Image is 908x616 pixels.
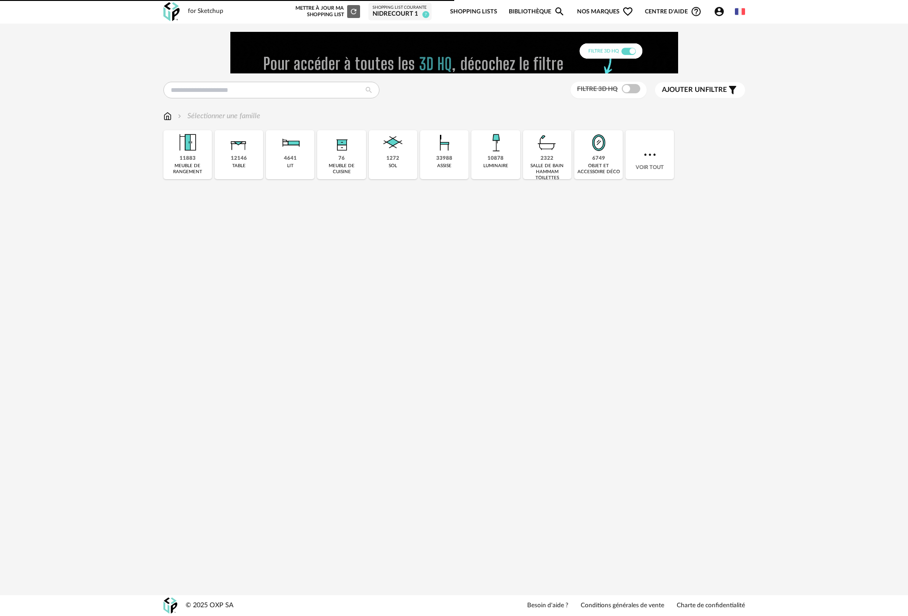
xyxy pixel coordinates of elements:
[163,2,180,21] img: OXP
[231,155,247,162] div: 12146
[163,111,172,121] img: svg+xml;base64,PHN2ZyB3aWR0aD0iMTYiIGhlaWdodD0iMTciIHZpZXdCb3g9IjAgMCAxNiAxNyIgZmlsbD0ibm9uZSIgeG...
[287,163,294,169] div: lit
[163,598,177,614] img: OXP
[432,130,457,155] img: Assise.png
[541,155,553,162] div: 2322
[329,130,354,155] img: Rangement.png
[349,9,358,14] span: Refresh icon
[186,601,234,610] div: © 2025 OXP SA
[509,1,565,23] a: BibliothèqueMagnify icon
[176,111,183,121] img: svg+xml;base64,PHN2ZyB3aWR0aD0iMTYiIGhlaWdodD0iMTYiIHZpZXdCb3g9IjAgMCAxNiAxNiIgZmlsbD0ibm9uZSIgeG...
[320,163,363,175] div: meuble de cuisine
[338,155,345,162] div: 76
[483,163,508,169] div: luminaire
[284,155,297,162] div: 4641
[577,163,620,175] div: objet et accessoire déco
[625,130,674,179] div: Voir tout
[373,10,427,18] div: Nidrecourt 1
[176,111,260,121] div: Sélectionner une famille
[645,6,702,17] span: Centre d'aideHelp Circle Outline icon
[527,602,568,610] a: Besoin d'aide ?
[389,163,397,169] div: sol
[577,86,618,92] span: Filtre 3D HQ
[373,5,427,11] div: Shopping List courante
[662,86,705,93] span: Ajouter un
[727,85,738,96] span: Filter icon
[230,32,678,73] img: FILTRE%20HQ%20NEW_V1%20(4).gif
[188,7,223,16] div: for Sketchup
[180,155,196,162] div: 11883
[166,163,209,175] div: meuble de rangement
[735,6,745,17] img: fr
[662,85,727,95] span: filtre
[380,130,405,155] img: Sol.png
[226,130,251,155] img: Table.png
[373,5,427,18] a: Shopping List courante Nidrecourt 1 7
[450,1,497,23] a: Shopping Lists
[586,130,611,155] img: Miroir.png
[581,602,664,610] a: Conditions générales de vente
[436,155,452,162] div: 33988
[386,155,399,162] div: 1272
[655,82,745,98] button: Ajouter unfiltre Filter icon
[691,6,702,17] span: Help Circle Outline icon
[577,1,633,23] span: Nos marques
[175,130,200,155] img: Meuble%20de%20rangement.png
[487,155,504,162] div: 10878
[554,6,565,17] span: Magnify icon
[437,163,451,169] div: assise
[677,602,745,610] a: Charte de confidentialité
[714,6,729,17] span: Account Circle icon
[526,163,569,181] div: salle de bain hammam toilettes
[714,6,725,17] span: Account Circle icon
[642,146,658,163] img: more.7b13dc1.svg
[622,6,633,17] span: Heart Outline icon
[294,5,360,18] div: Mettre à jour ma Shopping List
[483,130,508,155] img: Luminaire.png
[232,163,246,169] div: table
[422,11,429,18] span: 7
[278,130,303,155] img: Literie.png
[535,130,559,155] img: Salle%20de%20bain.png
[592,155,605,162] div: 6749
